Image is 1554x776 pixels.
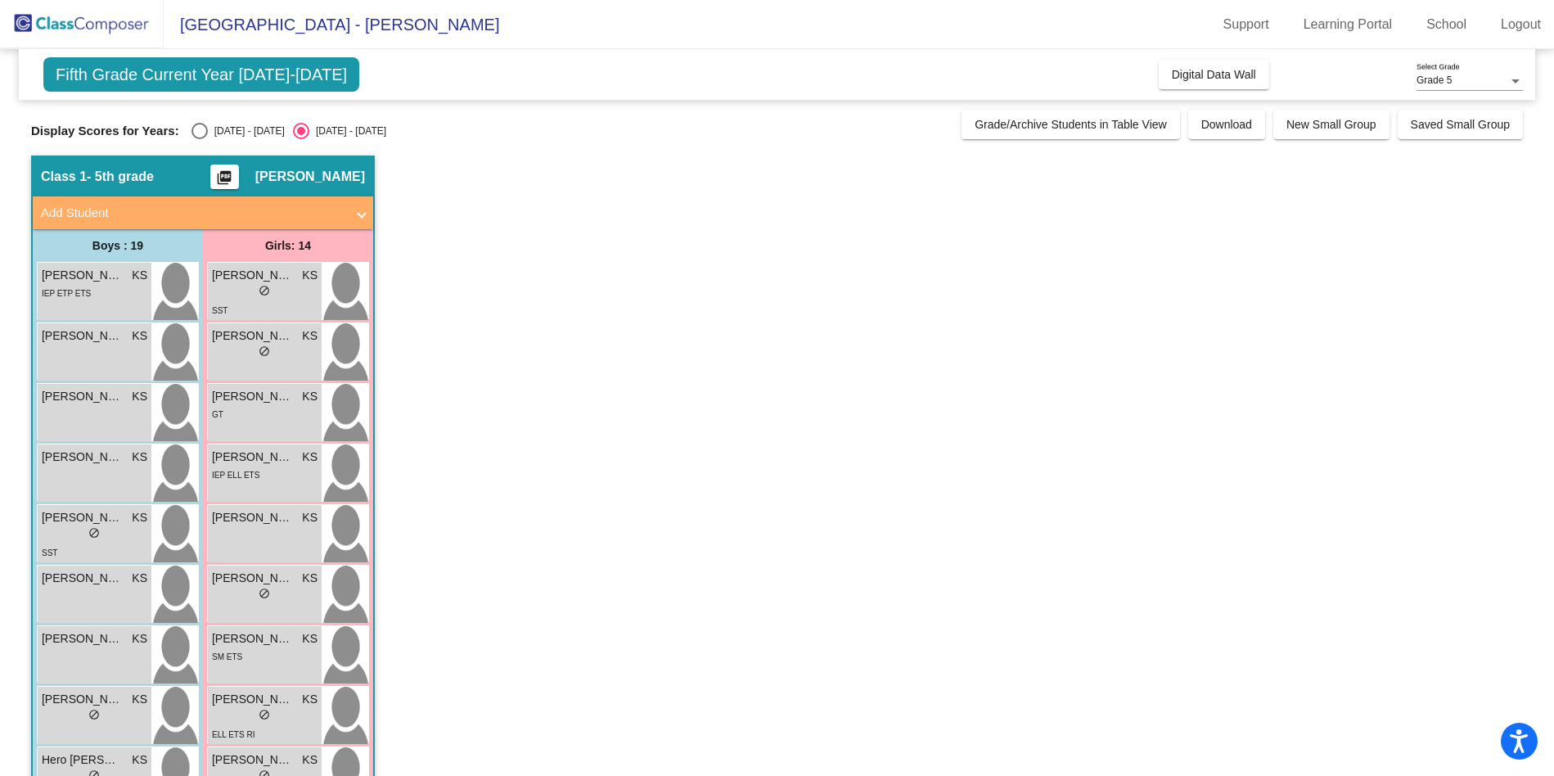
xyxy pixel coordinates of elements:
span: [PERSON_NAME] [212,509,294,526]
span: Display Scores for Years: [31,124,179,138]
span: KS [132,751,147,769]
span: [PERSON_NAME] [212,388,294,405]
a: School [1413,11,1480,38]
button: Grade/Archive Students in Table View [962,110,1180,139]
mat-panel-title: Add Student [41,204,345,223]
span: KS [302,267,318,284]
span: [GEOGRAPHIC_DATA] - [PERSON_NAME] [164,11,499,38]
span: Grade/Archive Students in Table View [975,118,1167,131]
span: [PERSON_NAME] [212,691,294,708]
span: KS [132,388,147,405]
span: KS [302,509,318,526]
span: do_not_disturb_alt [88,709,100,720]
span: Class 1 [41,169,87,185]
span: [PERSON_NAME] [212,570,294,587]
span: New Small Group [1286,118,1376,131]
span: KS [302,570,318,587]
span: [PERSON_NAME] [42,691,124,708]
span: Grade 5 [1417,74,1452,86]
button: New Small Group [1273,110,1390,139]
span: [PERSON_NAME] [42,327,124,345]
span: do_not_disturb_alt [259,345,270,357]
a: Logout [1488,11,1554,38]
span: KS [132,509,147,526]
span: [PERSON_NAME] [42,388,124,405]
span: SST [42,548,57,557]
span: IEP ETP ETS [42,289,91,298]
span: KS [302,388,318,405]
span: KS [132,449,147,466]
div: Boys : 19 [33,229,203,262]
span: [PERSON_NAME] [255,169,365,185]
mat-radio-group: Select an option [191,123,386,139]
span: KS [132,327,147,345]
span: [PERSON_NAME] [42,570,124,587]
a: Learning Portal [1290,11,1406,38]
span: [PERSON_NAME] [212,327,294,345]
span: do_not_disturb_alt [259,588,270,599]
span: ELL ETS RI [212,730,254,739]
span: [PERSON_NAME] [42,449,124,466]
span: SST [212,306,227,315]
span: SM ETS [212,652,242,661]
span: KS [302,691,318,708]
a: Support [1210,11,1282,38]
span: [PERSON_NAME] [42,630,124,647]
div: Girls: 14 [203,229,373,262]
button: Download [1188,110,1265,139]
span: KS [132,267,147,284]
span: KS [132,691,147,708]
span: [PERSON_NAME] [42,509,124,526]
button: Saved Small Group [1398,110,1523,139]
span: Fifth Grade Current Year [DATE]-[DATE] [43,57,359,92]
span: [PERSON_NAME] [212,449,294,466]
span: Digital Data Wall [1172,68,1256,81]
span: KS [132,570,147,587]
span: IEP ELL ETS [212,471,259,480]
span: do_not_disturb_alt [259,285,270,296]
mat-icon: picture_as_pdf [214,169,234,192]
span: Hero [PERSON_NAME] [42,751,124,769]
span: [PERSON_NAME] [42,267,124,284]
span: - 5th grade [87,169,154,185]
span: KS [132,630,147,647]
span: KS [302,630,318,647]
span: KS [302,449,318,466]
mat-expansion-panel-header: Add Student [33,196,373,229]
div: [DATE] - [DATE] [309,124,386,138]
span: [PERSON_NAME] [212,630,294,647]
span: KS [302,327,318,345]
button: Print Students Details [210,165,239,189]
button: Digital Data Wall [1159,60,1269,89]
span: KS [302,751,318,769]
span: [PERSON_NAME] [212,751,294,769]
span: GT [212,410,223,419]
span: do_not_disturb_alt [259,709,270,720]
span: Download [1201,118,1252,131]
span: do_not_disturb_alt [88,527,100,539]
span: [PERSON_NAME] [212,267,294,284]
div: [DATE] - [DATE] [208,124,285,138]
span: Saved Small Group [1411,118,1510,131]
